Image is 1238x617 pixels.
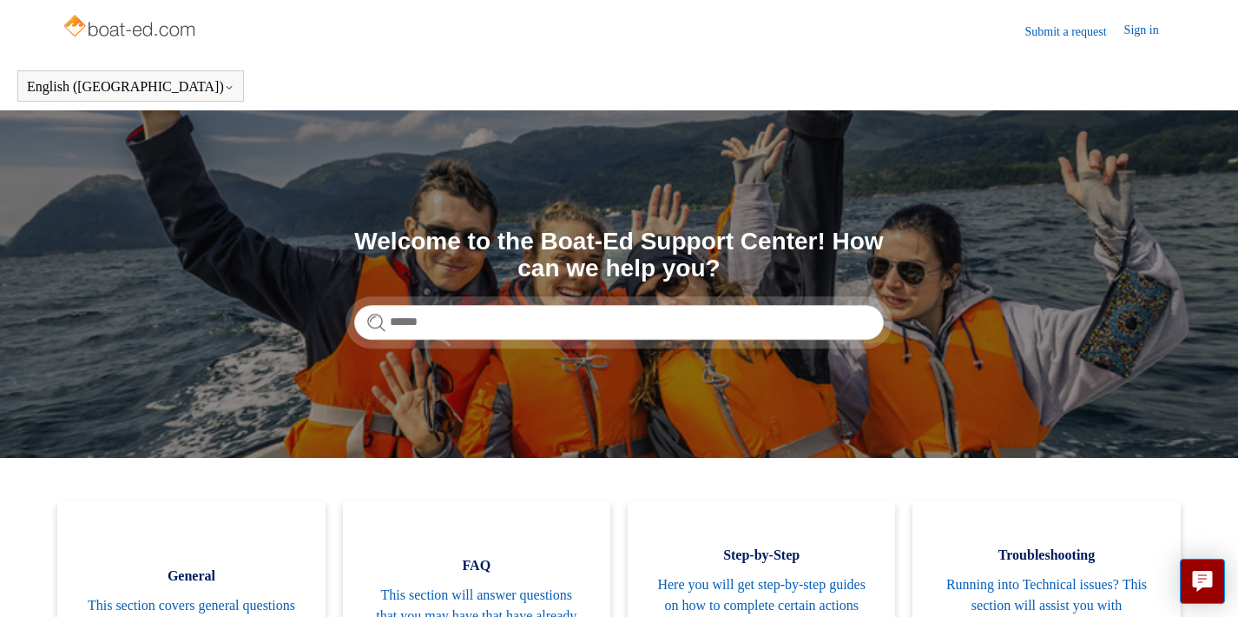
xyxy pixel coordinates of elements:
[62,10,200,45] img: Boat-Ed Help Center home page
[27,79,234,95] button: English ([GEOGRAPHIC_DATA])
[83,566,299,587] span: General
[1124,21,1176,42] a: Sign in
[369,555,584,576] span: FAQ
[354,305,884,340] input: Search
[1025,23,1124,41] a: Submit a request
[354,229,884,282] h1: Welcome to the Boat-Ed Support Center! How can we help you?
[938,545,1154,566] span: Troubleshooting
[1180,559,1225,604] button: Live chat
[654,545,869,566] span: Step-by-Step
